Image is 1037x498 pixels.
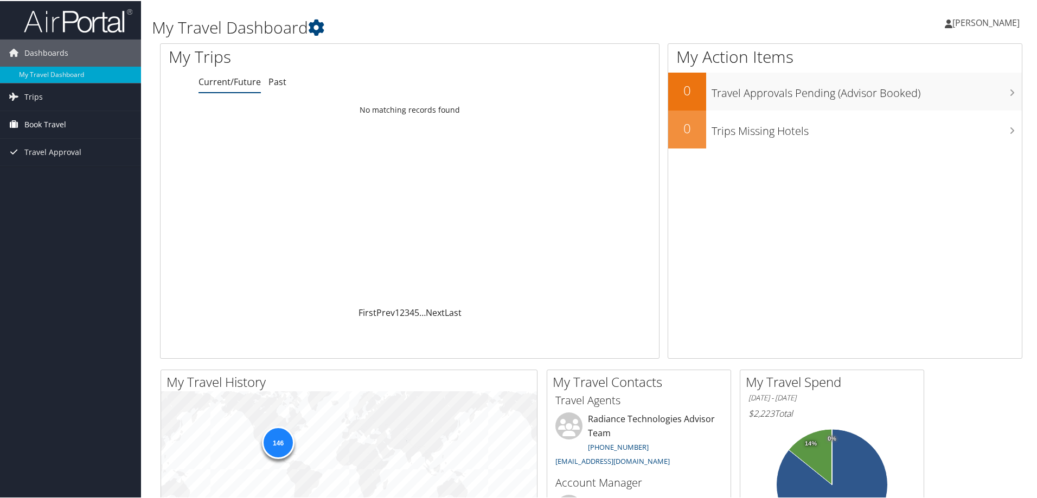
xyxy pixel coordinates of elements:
span: $2,223 [748,406,774,418]
a: [PHONE_NUMBER] [588,441,649,451]
tspan: 14% [805,439,817,446]
a: 0Trips Missing Hotels [668,109,1022,147]
span: Trips [24,82,43,109]
span: Book Travel [24,110,66,137]
h3: Travel Agents [555,392,722,407]
a: [EMAIL_ADDRESS][DOMAIN_NAME] [555,455,670,465]
a: 3 [405,306,409,318]
li: Radiance Technologies Advisor Team [550,411,728,469]
h2: 0 [668,80,706,99]
a: 2 [400,306,405,318]
a: Past [268,75,286,87]
h1: My Action Items [668,44,1022,67]
a: 1 [395,306,400,318]
img: airportal-logo.png [24,7,132,33]
a: 4 [409,306,414,318]
h2: 0 [668,118,706,137]
h3: Trips Missing Hotels [712,117,1022,138]
h1: My Trips [169,44,443,67]
tspan: 0% [828,435,836,441]
h6: Total [748,406,916,418]
a: 0Travel Approvals Pending (Advisor Booked) [668,72,1022,109]
h3: Travel Approvals Pending (Advisor Booked) [712,79,1022,100]
a: Current/Future [199,75,261,87]
a: Next [426,306,445,318]
a: Last [445,306,462,318]
a: Prev [376,306,395,318]
h1: My Travel Dashboard [152,15,738,38]
a: [PERSON_NAME] [945,5,1030,38]
h2: My Travel Contacts [553,372,731,390]
a: 5 [414,306,419,318]
span: Travel Approval [24,138,81,165]
span: … [419,306,426,318]
h6: [DATE] - [DATE] [748,392,916,402]
h2: My Travel History [167,372,537,390]
div: 146 [262,425,295,458]
a: First [359,306,376,318]
span: [PERSON_NAME] [952,16,1020,28]
td: No matching records found [161,99,659,119]
h3: Account Manager [555,474,722,489]
h2: My Travel Spend [746,372,924,390]
span: Dashboards [24,38,68,66]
